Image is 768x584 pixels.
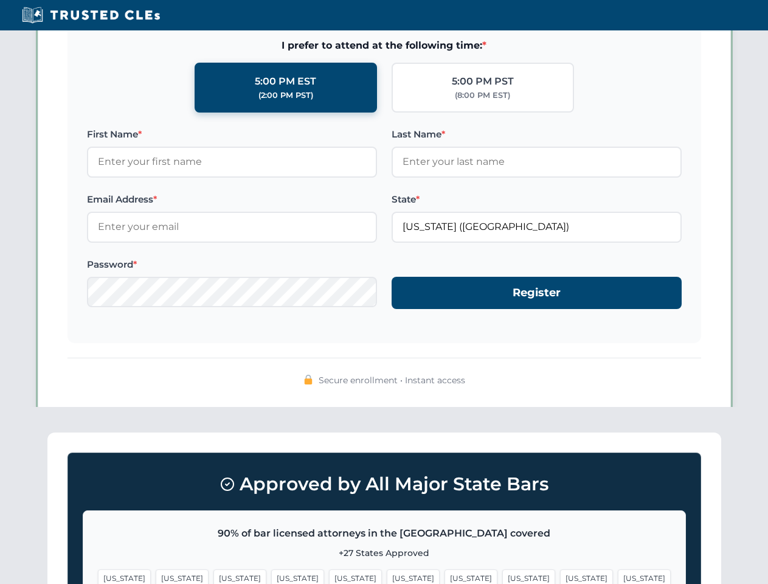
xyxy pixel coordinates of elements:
[303,375,313,384] img: 🔒
[392,192,682,207] label: State
[392,212,682,242] input: Florida (FL)
[392,127,682,142] label: Last Name
[258,89,313,102] div: (2:00 PM PST)
[83,468,686,501] h3: Approved by All Major State Bars
[452,74,514,89] div: 5:00 PM PST
[319,374,465,387] span: Secure enrollment • Instant access
[255,74,316,89] div: 5:00 PM EST
[98,546,671,560] p: +27 States Approved
[87,192,377,207] label: Email Address
[87,38,682,54] span: I prefer to attend at the following time:
[87,147,377,177] input: Enter your first name
[392,147,682,177] input: Enter your last name
[98,526,671,541] p: 90% of bar licensed attorneys in the [GEOGRAPHIC_DATA] covered
[87,212,377,242] input: Enter your email
[392,277,682,309] button: Register
[455,89,510,102] div: (8:00 PM EST)
[87,257,377,272] label: Password
[87,127,377,142] label: First Name
[18,6,164,24] img: Trusted CLEs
